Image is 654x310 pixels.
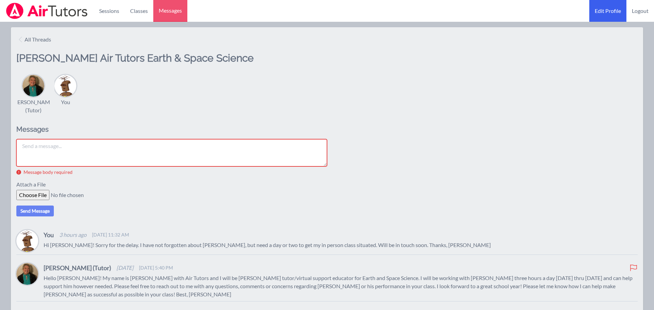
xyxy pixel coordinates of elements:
[22,75,44,97] img: Amy Ayers
[44,241,638,249] p: Hi [PERSON_NAME]! Sorry for the delay. I have not forgotten about [PERSON_NAME], but need a day o...
[159,6,182,15] span: Messages
[16,33,54,46] a: All Threads
[16,52,327,74] h2: [PERSON_NAME] Air Tutors Earth & Space Science
[44,230,54,240] h4: You
[44,263,111,273] h4: [PERSON_NAME] (Tutor)
[92,231,129,238] span: [DATE] 11:32 AM
[139,264,173,271] span: [DATE] 5:40 PM
[116,264,134,272] span: [DATE]
[25,35,51,44] span: All Threads
[24,169,73,175] p: Message body required
[16,125,327,134] h2: Messages
[5,3,88,19] img: Airtutors Logo
[12,98,55,114] div: [PERSON_NAME] (Tutor)
[16,206,54,216] button: Send Message
[16,263,38,285] img: Amy Ayers
[16,230,38,252] img: Tiffany Haig
[16,180,50,190] label: Attach a File
[61,98,70,106] div: You
[59,231,87,239] span: 3 hours ago
[44,274,638,298] p: Hello [PERSON_NAME]! My name is [PERSON_NAME] with Air Tutors and I will be [PERSON_NAME] tutor/v...
[54,75,76,97] img: Tiffany Haig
